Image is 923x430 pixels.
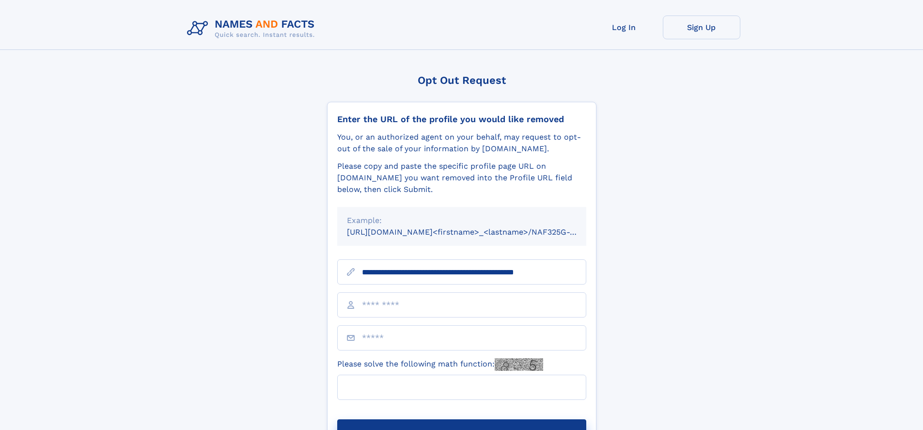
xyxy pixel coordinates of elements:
img: Logo Names and Facts [183,16,323,42]
a: Sign Up [663,16,740,39]
div: Enter the URL of the profile you would like removed [337,114,586,125]
div: Please copy and paste the specific profile page URL on [DOMAIN_NAME] you want removed into the Pr... [337,160,586,195]
div: Example: [347,215,577,226]
div: You, or an authorized agent on your behalf, may request to opt-out of the sale of your informatio... [337,131,586,155]
label: Please solve the following math function: [337,358,543,371]
small: [URL][DOMAIN_NAME]<firstname>_<lastname>/NAF325G-xxxxxxxx [347,227,605,237]
a: Log In [585,16,663,39]
div: Opt Out Request [327,74,596,86]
